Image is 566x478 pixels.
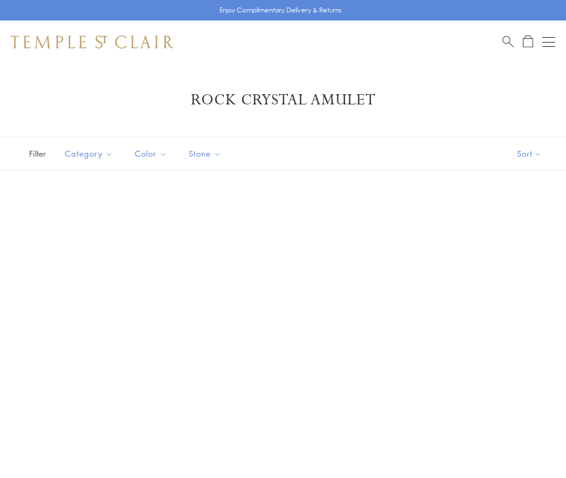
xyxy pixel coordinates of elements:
[183,147,230,160] span: Stone
[27,90,539,110] h1: Rock Crystal Amulet
[523,35,533,48] a: Open Shopping Bag
[57,142,121,166] button: Category
[502,35,514,48] a: Search
[219,5,342,16] p: Enjoy Complimentary Delivery & Returns
[181,142,230,166] button: Stone
[11,36,174,48] img: Temple St. Clair
[59,147,121,160] span: Category
[493,137,566,170] button: Show sort by
[129,147,175,160] span: Color
[127,142,175,166] button: Color
[542,36,555,48] button: Open navigation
